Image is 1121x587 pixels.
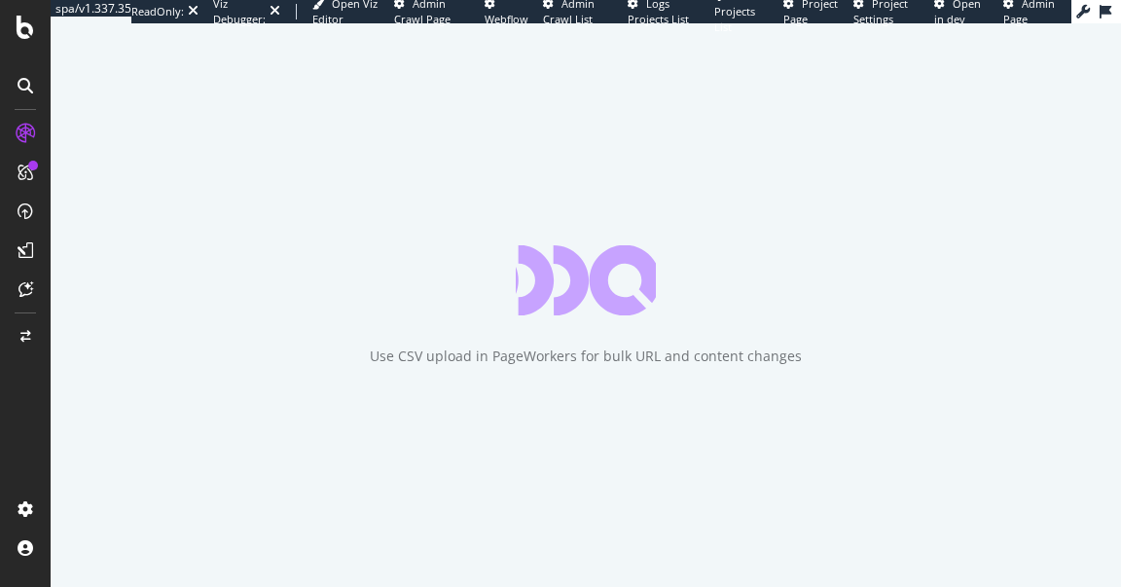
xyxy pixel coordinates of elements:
div: ReadOnly: [131,4,184,19]
div: animation [516,245,656,315]
span: Projects List [714,4,755,34]
span: Webflow [485,12,528,26]
div: Use CSV upload in PageWorkers for bulk URL and content changes [370,347,802,366]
